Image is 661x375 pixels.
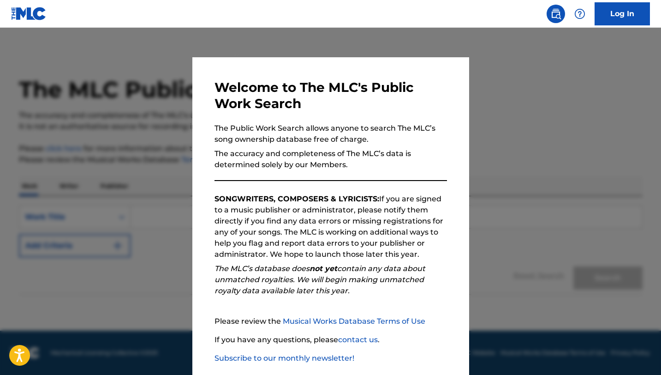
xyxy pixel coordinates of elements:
p: If you are signed to a music publisher or administrator, please notify them directly if you find ... [214,194,447,260]
a: Log In [595,2,650,25]
a: Public Search [547,5,565,23]
h3: Welcome to The MLC's Public Work Search [214,79,447,112]
p: The Public Work Search allows anyone to search The MLC’s song ownership database free of charge. [214,123,447,145]
a: contact us [338,335,378,344]
a: Subscribe to our monthly newsletter! [214,354,354,363]
img: MLC Logo [11,7,47,20]
strong: not yet [310,264,337,273]
img: help [574,8,585,19]
p: If you have any questions, please . [214,334,447,345]
strong: SONGWRITERS, COMPOSERS & LYRICISTS: [214,194,379,203]
p: Please review the [214,316,447,327]
img: search [550,8,561,19]
em: The MLC’s database does contain any data about unmatched royalties. We will begin making unmatche... [214,264,425,295]
p: The accuracy and completeness of The MLC’s data is determined solely by our Members. [214,148,447,170]
a: Musical Works Database Terms of Use [283,317,425,326]
div: Help [571,5,589,23]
